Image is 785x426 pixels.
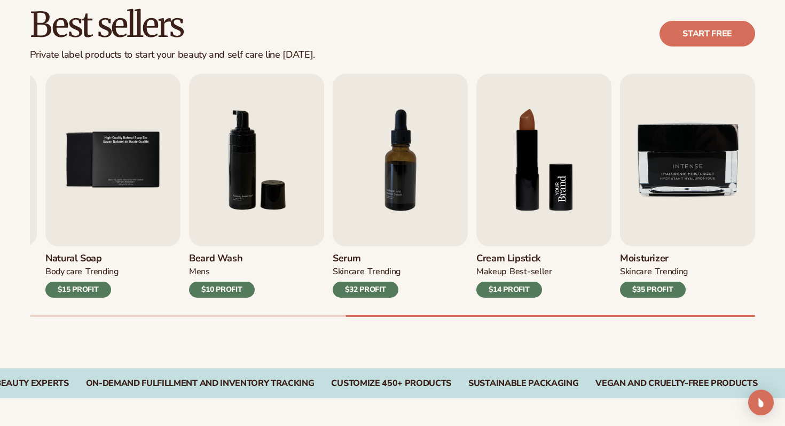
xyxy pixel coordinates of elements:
[45,282,111,298] div: $15 PROFIT
[660,21,755,47] a: Start free
[476,266,506,277] div: MAKEUP
[476,282,542,298] div: $14 PROFIT
[468,378,578,389] div: SUSTAINABLE PACKAGING
[45,253,119,265] h3: Natural Soap
[655,266,687,277] div: TRENDING
[189,253,255,265] h3: Beard Wash
[476,253,552,265] h3: Cream Lipstick
[509,266,552,277] div: BEST-SELLER
[30,49,315,61] div: Private label products to start your beauty and self care line [DATE].
[620,266,651,277] div: SKINCARE
[620,282,686,298] div: $35 PROFIT
[189,266,210,277] div: mens
[367,266,400,277] div: TRENDING
[333,266,364,277] div: SKINCARE
[595,378,757,389] div: VEGAN AND CRUELTY-FREE PRODUCTS
[189,74,324,298] a: 6 / 9
[620,74,755,298] a: 9 / 9
[333,253,401,265] h3: Serum
[748,390,774,415] div: Open Intercom Messenger
[476,74,611,246] img: Shopify Image 12
[85,266,118,277] div: TRENDING
[45,74,180,298] a: 5 / 9
[333,74,468,298] a: 7 / 9
[333,282,398,298] div: $32 PROFIT
[331,378,451,389] div: CUSTOMIZE 450+ PRODUCTS
[86,378,315,389] div: On-Demand Fulfillment and Inventory Tracking
[620,253,688,265] h3: Moisturizer
[45,266,82,277] div: BODY Care
[30,7,315,43] h2: Best sellers
[476,74,611,298] a: 8 / 9
[189,282,255,298] div: $10 PROFIT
